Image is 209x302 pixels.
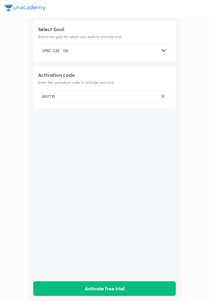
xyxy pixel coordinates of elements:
[38,91,158,102] input: Enter activation code
[161,48,166,53] img: -
[38,80,171,85] p: Enter the activation code to activate your trial
[38,71,171,79] h5: Activation code
[38,26,171,33] h5: Select Goal
[33,281,176,296] button: Activate free trial
[5,5,46,11] img: Unacademy
[5,5,46,12] a: Unacademy
[38,45,159,56] input: Select goal
[38,34,171,40] p: Select the goal for which you want to activate trial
